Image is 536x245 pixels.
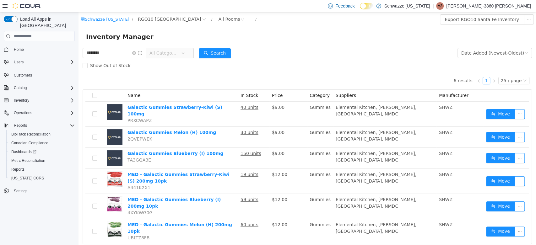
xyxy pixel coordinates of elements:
button: Export RGO10 Santa Fe Inventory [361,2,446,12]
li: 1 [404,65,412,72]
span: SHWZ [360,118,374,123]
i: icon: down [444,67,448,71]
button: Operations [1,109,77,117]
img: Galactic Gummies Melon (H) 100mg placeholder [28,117,44,133]
i: icon: right [414,67,417,71]
button: Operations [11,109,35,117]
button: Reports [6,165,77,174]
span: Dashboards [11,149,36,154]
button: icon: swapMove [408,189,436,199]
i: icon: shop [2,5,6,9]
img: MED - Galactic Gummies Blueberry (I) 200mg 10pk hero shot [28,184,44,200]
span: RGO10 Santa Fe [59,3,122,10]
span: In Stock [162,81,180,86]
u: 40 units [162,93,180,98]
u: 19 units [162,160,180,165]
a: Metrc Reconciliation [9,157,48,164]
span: Elemental Kitchen, [PERSON_NAME], [GEOGRAPHIC_DATA], NMDC [257,118,338,129]
span: Settings [11,187,75,195]
span: Inventory Manager [8,19,79,29]
li: 6 results [375,65,394,72]
a: BioTrack Reconciliation [9,130,53,138]
span: Manufacturer [360,81,390,86]
span: Show Out of Stock [9,51,55,56]
span: Elemental Kitchen, [PERSON_NAME], [GEOGRAPHIC_DATA], NMDC [257,185,338,196]
span: / [133,5,134,9]
button: icon: swapMove [408,214,436,224]
span: SHWZ [360,210,374,215]
img: Galactic Gummies Strawberry-Kiwi (S) 100mg placeholder [28,92,44,108]
span: [US_STATE] CCRS [11,176,44,181]
span: Reports [14,123,27,128]
u: 59 units [162,185,180,190]
button: [US_STATE] CCRS [6,174,77,183]
a: Galactic Gummies Strawberry-Kiwi (S) 100mg [49,93,144,104]
a: 1 [404,65,411,72]
span: Catalog [14,85,27,90]
a: Settings [11,187,30,195]
span: $9.00 [193,118,206,123]
li: Previous Page [397,65,404,72]
button: icon: ellipsis [436,141,446,151]
i: icon: down [103,39,106,43]
button: icon: swapMove [408,120,436,130]
button: icon: ellipsis [445,2,455,12]
p: | [432,2,434,10]
u: 30 units [162,118,180,123]
input: Dark Mode [360,3,373,9]
a: Galactic Gummies Blueberry (I) 100mg [49,139,145,144]
span: 2QVEPWEK [49,124,74,129]
span: SHWZ [360,160,374,165]
span: Inventory [14,98,29,103]
a: icon: shopSchwazze [US_STATE] [2,5,51,9]
span: Canadian Compliance [11,141,48,146]
img: Cova [13,3,41,9]
span: Washington CCRS [9,174,75,182]
span: Category [231,81,251,86]
span: Elemental Kitchen, [PERSON_NAME], [GEOGRAPHIC_DATA], NMDC [257,139,338,150]
a: MED - Galactic Gummies Strawberry-Kiwi (S) 200mg 10pk [49,160,151,171]
button: icon: swapMove [408,141,436,151]
p: Schwazze [US_STATE] [384,2,430,10]
button: Users [1,58,77,67]
span: SHWZ [360,139,374,144]
span: PRXCWAPZ [49,106,73,111]
button: Canadian Compliance [6,139,77,147]
span: Price [193,81,204,86]
button: icon: ellipsis [436,120,446,130]
a: [US_STATE] CCRS [9,174,46,182]
a: Dashboards [9,148,39,156]
span: / [177,5,178,9]
button: icon: swapMove [408,97,436,107]
img: MED - Galactic Gummies Melon (H) 200mg 10pk hero shot [28,209,44,225]
span: $9.00 [193,139,206,144]
span: Home [14,47,24,52]
td: Gummies [229,89,255,115]
span: Reports [11,122,75,129]
span: Metrc Reconciliation [9,157,75,164]
a: Home [11,46,26,53]
span: Operations [14,110,32,115]
td: Gummies [229,182,255,207]
button: Catalog [1,83,77,92]
li: Next Page [412,65,419,72]
div: 25 / page [422,65,443,72]
button: BioTrack Reconciliation [6,130,77,139]
span: Home [11,45,75,53]
span: Users [14,60,24,65]
span: Customers [11,71,75,79]
span: Metrc Reconciliation [11,158,45,163]
a: Galactic Gummies Melon (H) 100mg [49,118,138,123]
a: Customers [11,72,35,79]
button: Inventory [11,97,32,104]
i: icon: close-circle [54,39,57,43]
img: MED - Galactic Gummies Strawberry-Kiwi (S) 200mg 10pk hero shot [28,159,44,175]
button: Home [1,45,77,54]
u: 150 units [162,139,183,144]
span: Inventory [11,97,75,104]
span: Elemental Kitchen, [PERSON_NAME], [GEOGRAPHIC_DATA], NMDC [257,210,338,221]
div: Alexis-3860 Shoope [436,2,444,10]
span: Load All Apps in [GEOGRAPHIC_DATA] [18,16,75,29]
button: Users [11,58,26,66]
